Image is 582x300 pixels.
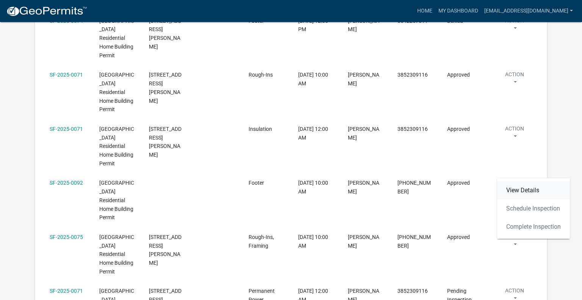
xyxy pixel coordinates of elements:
[99,180,134,220] span: Abbeville County Residential Home Building Permit
[397,288,428,294] span: 3852309116
[99,234,134,275] span: Abbeville County Residential Home Building Permit
[249,72,273,78] span: Rough-Ins
[50,126,83,132] a: SF-2025-0071
[447,72,470,78] span: Approved
[50,18,83,24] a: SF-2025-0074
[298,72,328,86] span: 08/11/2025, 10:00 AM
[447,234,470,240] span: Approved
[50,234,83,240] a: SF-2025-0075
[497,181,570,199] a: View Details
[397,234,431,249] span: 843-621-5152
[249,234,274,249] span: Rough-Ins, Framing
[99,72,134,112] span: Abbeville County Residential Home Building Permit
[149,72,181,104] span: 145 BROCK RD
[397,180,431,195] span: 813-382-8132
[298,180,328,195] span: 08/25/2025, 10:00 AM
[99,126,134,166] span: Abbeville County Residential Home Building Permit
[348,234,379,249] span: Jeff Johnson
[435,4,481,18] a: My Dashboard
[298,126,328,141] span: 08/19/2025, 12:00 AM
[414,4,435,18] a: Home
[497,178,570,239] div: Action
[249,126,272,132] span: Insulation
[497,233,532,252] button: Action
[149,234,181,266] span: 558 STEVENSON RD
[348,72,379,86] span: Jonathan Garcia
[149,126,181,158] span: 145 BROCK RD
[348,180,379,195] span: Lance Anderson
[298,18,328,33] span: 06/27/2025, 12:00 PM
[298,234,328,249] span: 09/04/2025, 10:00 AM
[397,18,428,24] span: 8642257011
[249,18,264,24] span: Footer
[447,18,463,24] span: Denied
[397,126,428,132] span: 3852309116
[348,126,379,141] span: Jonathan Garcia
[497,125,532,144] button: Action
[99,18,134,58] span: Abbeville County Residential Home Building Permit
[481,4,576,18] a: [EMAIL_ADDRESS][DOMAIN_NAME]
[397,72,428,78] span: 3852309116
[497,17,532,36] button: Action
[249,180,264,186] span: Footer
[50,288,83,294] a: SF-2025-0071
[50,180,83,186] a: SF-2025-0092
[447,126,470,132] span: Approved
[50,72,83,78] a: SF-2025-0071
[348,18,379,33] span: Charlene Silva
[447,180,470,186] span: Approved
[497,71,532,90] button: Action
